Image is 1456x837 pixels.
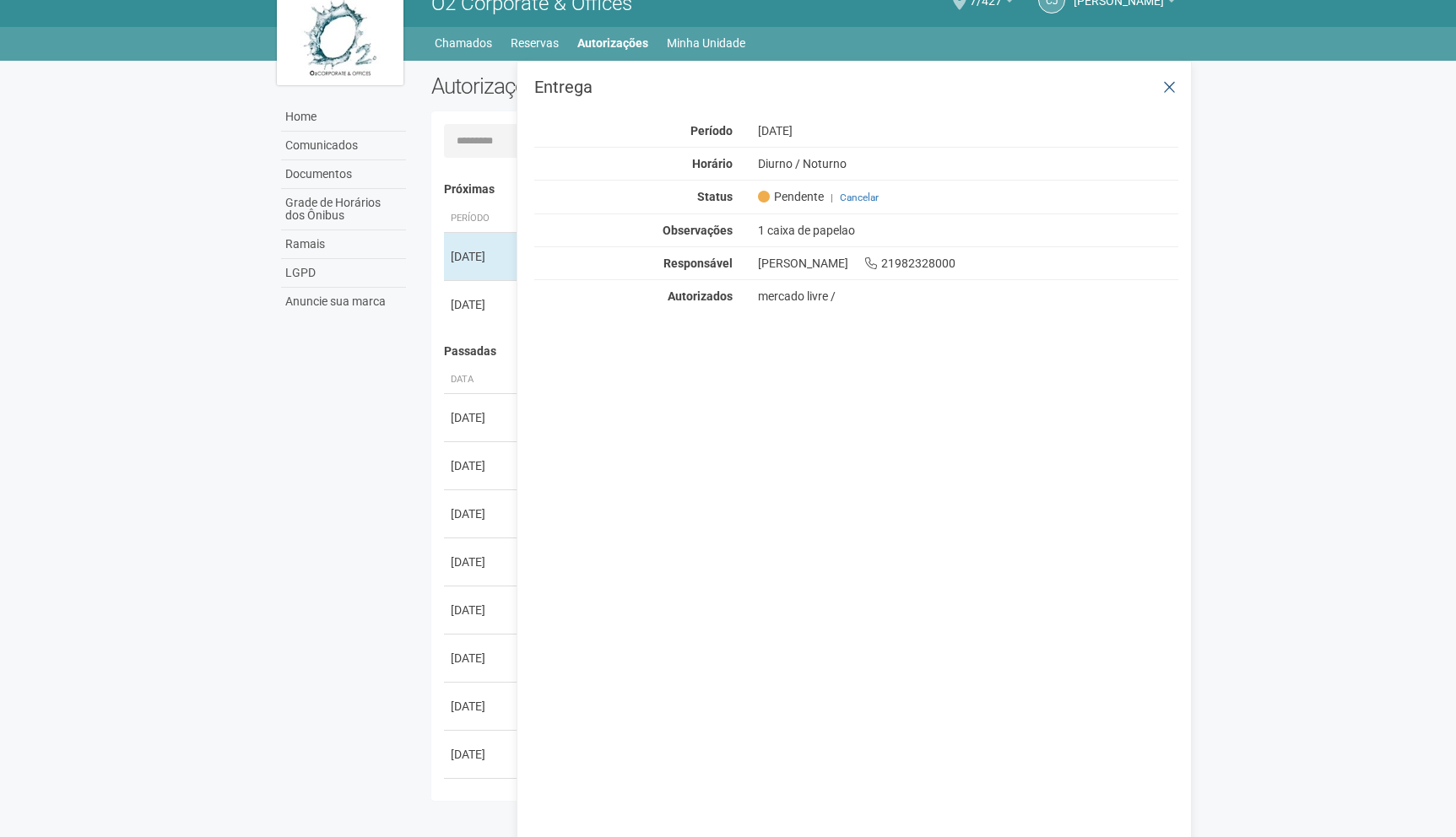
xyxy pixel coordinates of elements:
[534,78,1178,95] h3: Entrega
[451,650,513,667] div: [DATE]
[690,124,733,138] strong: Período
[758,289,1179,304] div: mercado livre /
[840,192,879,203] a: Cancelar
[451,248,513,265] div: [DATE]
[745,156,1192,171] div: Diurno / Noturno
[692,157,733,170] strong: Horário
[511,31,559,55] a: Reservas
[281,288,406,316] a: Anuncie sua marca
[663,224,733,237] strong: Observações
[451,296,513,313] div: [DATE]
[281,132,406,160] a: Comunicados
[745,123,1192,138] div: [DATE]
[451,505,513,522] div: [DATE]
[281,189,406,230] a: Grade de Horários dos Ônibus
[444,345,1167,358] h4: Passadas
[281,103,406,132] a: Home
[663,256,733,270] strong: Responsável
[444,205,520,233] th: Período
[831,192,833,203] span: |
[451,409,513,426] div: [DATE]
[451,746,513,763] div: [DATE]
[577,31,648,55] a: Autorizações
[451,602,513,618] div: [DATE]
[451,457,513,474] div: [DATE]
[745,256,1192,271] div: [PERSON_NAME] 21982328000
[435,31,492,55] a: Chamados
[667,31,745,55] a: Minha Unidade
[451,698,513,715] div: [DATE]
[444,366,520,394] th: Data
[444,183,1167,196] h4: Próximas
[431,73,793,99] h2: Autorizações
[745,223,1192,238] div: 1 caixa de papelao
[697,190,733,203] strong: Status
[451,553,513,570] div: [DATE]
[668,289,733,303] strong: Autorizados
[281,230,406,259] a: Ramais
[758,189,824,204] span: Pendente
[281,160,406,189] a: Documentos
[281,259,406,288] a: LGPD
